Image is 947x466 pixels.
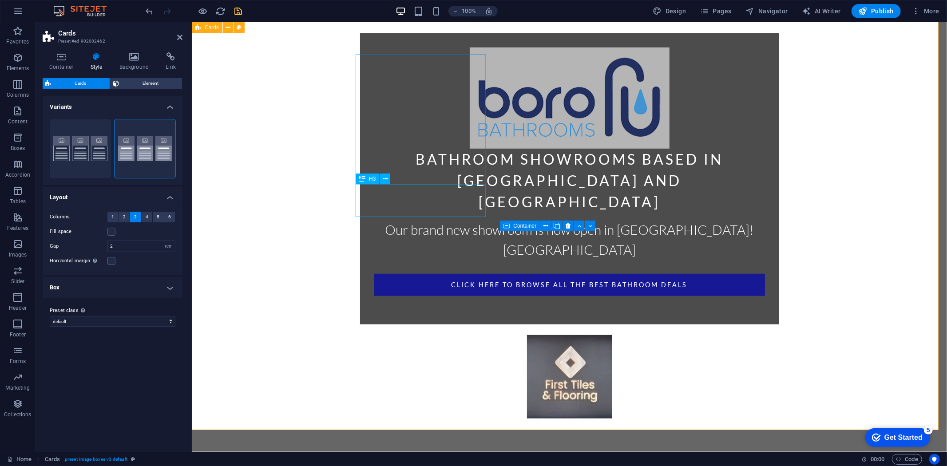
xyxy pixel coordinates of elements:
span: 5 [157,212,159,222]
button: undo [144,6,155,16]
div: Design (Ctrl+Alt+Y) [650,4,690,18]
span: Publish [859,7,894,16]
button: 4 [142,212,153,222]
button: Cards [43,78,110,89]
p: Forms [10,358,26,365]
button: Publish [852,4,901,18]
button: save [233,6,244,16]
span: More [911,7,939,16]
span: Element [122,78,179,89]
p: Content [8,118,28,125]
p: Boxes [11,145,25,152]
h6: 100% [462,6,476,16]
label: Gap [50,244,107,249]
i: Reload page [216,6,226,16]
div: Get Started 5 items remaining, 0% complete [7,4,72,23]
h4: Background [113,52,159,71]
span: 4 [146,212,148,222]
div: Get Started [26,10,64,18]
span: Cards [54,78,107,89]
img: Editor Logo [51,6,118,16]
label: Preset class [50,305,175,316]
label: Fill space [50,226,107,237]
nav: breadcrumb [45,454,135,465]
button: More [908,4,943,18]
p: Elements [7,65,29,72]
button: Code [892,454,922,465]
span: 3 [134,212,137,222]
h4: Box [43,277,182,298]
button: 6 [164,212,175,222]
h4: Container [43,52,84,71]
button: Element [110,78,182,89]
span: 2 [123,212,126,222]
button: 100% [448,6,480,16]
span: Pages [700,7,731,16]
button: reload [215,6,226,16]
i: Save (Ctrl+S) [234,6,244,16]
h4: Style [84,52,113,71]
p: Collections [4,411,31,418]
a: Click to cancel selection. Double-click to open Pages [7,454,32,465]
h4: Link [159,52,182,71]
span: Design [653,7,686,16]
p: Tables [10,198,26,205]
h6: Session time [861,454,885,465]
h3: Preset #ed-902002462 [58,37,165,45]
span: 6 [168,212,171,222]
i: Undo: columns ((4, null, 1) -> (3, null, 1)) (Ctrl+Z) [145,6,155,16]
span: : [877,456,878,462]
label: Columns [50,212,107,222]
button: Click here to leave preview mode and continue editing [198,6,208,16]
p: Images [9,251,27,258]
span: Code [896,454,918,465]
span: AI Writer [802,7,841,16]
h4: Variants [43,96,182,112]
h2: Cards [58,29,182,37]
span: Navigator [746,7,788,16]
span: 1 [111,212,114,222]
span: 00 00 [871,454,884,465]
button: Pages [697,4,735,18]
span: Click to select. Double-click to edit [45,454,60,465]
span: H3 [369,176,376,182]
button: 1 [107,212,119,222]
p: Columns [7,91,29,99]
p: Accordion [5,171,30,178]
p: Footer [10,331,26,338]
span: Container [513,223,536,229]
p: Marketing [5,384,30,391]
button: 5 [153,212,164,222]
i: This element is a customizable preset [131,457,135,462]
p: Favorites [6,38,29,45]
button: 2 [119,212,130,222]
button: AI Writer [799,4,844,18]
span: . preset-image-boxes-v3-default [63,454,127,465]
h4: Layout [43,187,182,203]
p: Features [7,225,28,232]
p: Header [9,304,27,312]
button: Navigator [742,4,792,18]
i: On resize automatically adjust zoom level to fit chosen device. [485,7,493,15]
button: Design [650,4,690,18]
button: 3 [130,212,141,222]
span: Cards [205,25,219,30]
p: Slider [11,278,25,285]
label: Horizontal margin [50,256,107,266]
button: Usercentrics [929,454,940,465]
div: 5 [66,2,75,11]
